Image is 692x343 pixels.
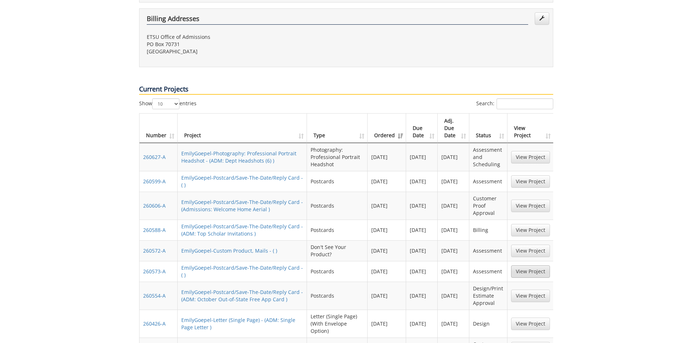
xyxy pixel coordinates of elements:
td: [DATE] [406,240,438,261]
td: [DATE] [368,143,406,171]
td: [DATE] [438,240,469,261]
td: [DATE] [406,143,438,171]
th: Adj. Due Date: activate to sort column ascending [438,114,469,143]
p: [GEOGRAPHIC_DATA] [147,48,341,55]
td: Assessment [469,171,507,192]
th: Number: activate to sort column ascending [139,114,178,143]
a: View Project [511,318,550,330]
a: View Project [511,290,550,302]
td: Postcards [307,282,368,310]
td: [DATE] [406,192,438,220]
a: 260588-A [143,226,166,233]
td: [DATE] [438,310,469,338]
a: 260606-A [143,202,166,209]
td: [DATE] [406,220,438,240]
p: Current Projects [139,85,553,95]
td: [DATE] [438,192,469,220]
th: Due Date: activate to sort column ascending [406,114,438,143]
td: Postcards [307,261,368,282]
td: Design [469,310,507,338]
td: [DATE] [406,310,438,338]
select: Showentries [152,98,179,109]
td: [DATE] [438,220,469,240]
td: [DATE] [368,171,406,192]
td: Customer Proof Approval [469,192,507,220]
a: EmilyGoepel-Letter (Single Page) - (ADM: Single Page Letter ) [181,317,295,331]
p: PO Box 70731 [147,41,341,48]
td: Assessment [469,240,507,261]
td: [DATE] [406,171,438,192]
a: EmilyGoepel-Postcard/Save-The-Date/Reply Card - ( ) [181,264,303,278]
td: [DATE] [368,240,406,261]
th: Type: activate to sort column ascending [307,114,368,143]
td: Letter (Single Page) (With Envelope Option) [307,310,368,338]
td: [DATE] [368,282,406,310]
a: View Project [511,245,550,257]
td: Postcards [307,220,368,240]
a: View Project [511,175,550,188]
td: Photography: Professional Portrait Headshot [307,143,368,171]
td: Postcards [307,192,368,220]
a: 260599-A [143,178,166,185]
a: EmilyGoepel-Postcard/Save-The-Date/Reply Card - (ADM: Top Scholar Invitations ) [181,223,303,237]
th: Project: activate to sort column ascending [178,114,307,143]
a: EmilyGoepel-Photography: Professional Portrait Headshot - (ADM: Dept Headshots (6) ) [181,150,296,164]
td: [DATE] [368,310,406,338]
a: View Project [511,224,550,236]
td: [DATE] [368,220,406,240]
a: EmilyGoepel-Postcard/Save-The-Date/Reply Card - (ADM: October Out-of-State Free App Card ) [181,289,303,303]
p: ETSU Office of Admissions [147,33,341,41]
td: [DATE] [406,261,438,282]
label: Show entries [139,98,197,109]
td: [DATE] [438,261,469,282]
a: 260627-A [143,154,166,160]
td: Postcards [307,171,368,192]
th: Ordered: activate to sort column ascending [368,114,406,143]
td: Assessment and Scheduling [469,143,507,171]
td: Assessment [469,261,507,282]
td: [DATE] [406,282,438,310]
h4: Billing Addresses [147,15,528,25]
a: EmilyGoepel-Custom Product, Mails - ( ) [181,247,277,254]
th: Status: activate to sort column ascending [469,114,507,143]
a: Edit Addresses [535,12,549,25]
td: [DATE] [438,143,469,171]
a: View Project [511,200,550,212]
a: 260573-A [143,268,166,275]
td: [DATE] [368,192,406,220]
a: View Project [511,151,550,163]
td: Don't See Your Product? [307,240,368,261]
td: [DATE] [368,261,406,282]
a: View Project [511,265,550,278]
td: Billing [469,220,507,240]
a: EmilyGoepel-Postcard/Save-The-Date/Reply Card - ( ) [181,174,303,188]
td: [DATE] [438,171,469,192]
th: View Project: activate to sort column ascending [507,114,554,143]
input: Search: [497,98,553,109]
a: EmilyGoepel-Postcard/Save-The-Date/Reply Card - (Admissions: Welcome Home Aerial ) [181,199,303,213]
a: 260426-A [143,320,166,327]
a: 260554-A [143,292,166,299]
td: Design/Print Estimate Approval [469,282,507,310]
a: 260572-A [143,247,166,254]
td: [DATE] [438,282,469,310]
label: Search: [476,98,553,109]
